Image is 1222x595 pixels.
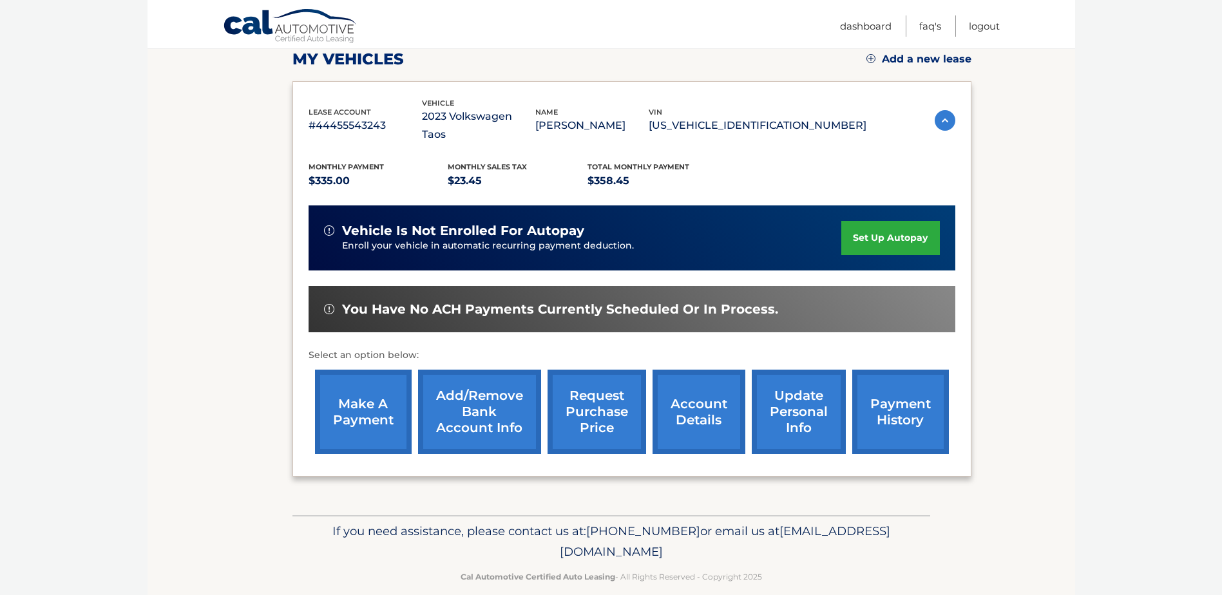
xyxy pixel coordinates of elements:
[587,172,727,190] p: $358.45
[935,110,955,131] img: accordion-active.svg
[309,162,384,171] span: Monthly Payment
[461,572,615,581] strong: Cal Automotive Certified Auto Leasing
[548,370,646,454] a: request purchase price
[649,108,662,117] span: vin
[560,524,890,559] span: [EMAIL_ADDRESS][DOMAIN_NAME]
[649,117,866,135] p: [US_VEHICLE_IDENTIFICATION_NUMBER]
[841,221,939,255] a: set up autopay
[840,15,892,37] a: Dashboard
[866,54,875,63] img: add.svg
[315,370,412,454] a: make a payment
[309,172,448,190] p: $335.00
[653,370,745,454] a: account details
[586,524,700,538] span: [PHONE_NUMBER]
[223,8,358,46] a: Cal Automotive
[448,162,527,171] span: Monthly sales Tax
[342,223,584,239] span: vehicle is not enrolled for autopay
[969,15,1000,37] a: Logout
[309,117,422,135] p: #44455543243
[342,239,842,253] p: Enroll your vehicle in automatic recurring payment deduction.
[324,225,334,236] img: alert-white.svg
[342,301,778,317] span: You have no ACH payments currently scheduled or in process.
[292,50,404,69] h2: my vehicles
[535,108,558,117] span: name
[535,117,649,135] p: [PERSON_NAME]
[448,172,587,190] p: $23.45
[919,15,941,37] a: FAQ's
[418,370,541,454] a: Add/Remove bank account info
[587,162,689,171] span: Total Monthly Payment
[422,99,454,108] span: vehicle
[309,348,955,363] p: Select an option below:
[309,108,371,117] span: lease account
[422,108,535,144] p: 2023 Volkswagen Taos
[866,53,971,66] a: Add a new lease
[752,370,846,454] a: update personal info
[301,570,922,583] p: - All Rights Reserved - Copyright 2025
[852,370,949,454] a: payment history
[301,521,922,562] p: If you need assistance, please contact us at: or email us at
[324,304,334,314] img: alert-white.svg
